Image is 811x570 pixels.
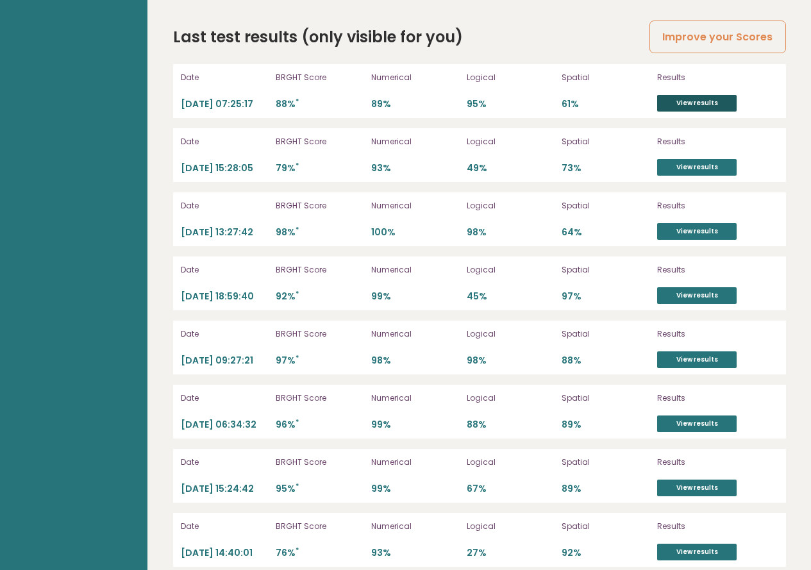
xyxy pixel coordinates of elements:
p: Numerical [371,392,459,404]
p: Date [181,457,269,468]
p: Logical [467,72,555,83]
p: [DATE] 07:25:17 [181,98,269,110]
p: Logical [467,457,555,468]
p: 73% [562,162,649,174]
p: [DATE] 15:24:42 [181,483,269,495]
p: BRGHT Score [276,136,364,147]
p: Results [657,264,778,276]
p: Numerical [371,200,459,212]
a: View results [657,287,737,304]
p: [DATE] 14:40:01 [181,547,269,559]
p: Logical [467,136,555,147]
p: 88% [276,98,364,110]
p: 99% [371,483,459,495]
p: Results [657,328,778,340]
p: 97% [562,290,649,303]
p: 88% [562,355,649,367]
p: Results [657,72,778,83]
p: 89% [562,419,649,431]
p: Numerical [371,264,459,276]
p: Date [181,392,269,404]
a: View results [657,223,737,240]
p: BRGHT Score [276,200,364,212]
p: BRGHT Score [276,457,364,468]
p: [DATE] 06:34:32 [181,419,269,431]
p: Logical [467,264,555,276]
p: Numerical [371,72,459,83]
p: 98% [371,355,459,367]
p: Results [657,457,778,468]
p: Date [181,72,269,83]
p: 64% [562,226,649,239]
p: 88% [467,419,555,431]
a: Improve your Scores [649,21,785,53]
p: [DATE] 15:28:05 [181,162,269,174]
p: Date [181,328,269,340]
a: View results [657,415,737,432]
p: Numerical [371,136,459,147]
p: BRGHT Score [276,392,364,404]
p: [DATE] 18:59:40 [181,290,269,303]
p: BRGHT Score [276,72,364,83]
p: 93% [371,547,459,559]
p: Spatial [562,521,649,532]
p: 89% [371,98,459,110]
a: View results [657,95,737,112]
p: Spatial [562,328,649,340]
p: 45% [467,290,555,303]
p: BRGHT Score [276,521,364,532]
p: Spatial [562,392,649,404]
p: Numerical [371,521,459,532]
p: 92% [276,290,364,303]
a: View results [657,159,737,176]
p: 100% [371,226,459,239]
p: Numerical [371,457,459,468]
p: Date [181,136,269,147]
p: Spatial [562,72,649,83]
p: 76% [276,547,364,559]
h2: Last test results (only visible for you) [173,26,463,49]
p: Results [657,200,778,212]
p: Numerical [371,328,459,340]
p: Spatial [562,264,649,276]
a: View results [657,351,737,368]
p: Spatial [562,200,649,212]
p: 96% [276,419,364,431]
p: Date [181,521,269,532]
p: Results [657,136,778,147]
p: Results [657,392,778,404]
p: 79% [276,162,364,174]
p: Spatial [562,136,649,147]
p: 93% [371,162,459,174]
p: 67% [467,483,555,495]
p: 99% [371,290,459,303]
p: BRGHT Score [276,328,364,340]
p: Logical [467,328,555,340]
p: 97% [276,355,364,367]
p: 95% [467,98,555,110]
p: BRGHT Score [276,264,364,276]
p: 27% [467,547,555,559]
p: Results [657,521,778,532]
p: Logical [467,521,555,532]
p: Date [181,200,269,212]
p: 92% [562,547,649,559]
p: 99% [371,419,459,431]
p: 95% [276,483,364,495]
a: View results [657,480,737,496]
p: 98% [467,355,555,367]
p: 61% [562,98,649,110]
p: 98% [276,226,364,239]
p: 98% [467,226,555,239]
p: [DATE] 09:27:21 [181,355,269,367]
p: 49% [467,162,555,174]
p: Logical [467,200,555,212]
a: View results [657,544,737,560]
p: Logical [467,392,555,404]
p: Spatial [562,457,649,468]
p: Date [181,264,269,276]
p: [DATE] 13:27:42 [181,226,269,239]
p: 89% [562,483,649,495]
